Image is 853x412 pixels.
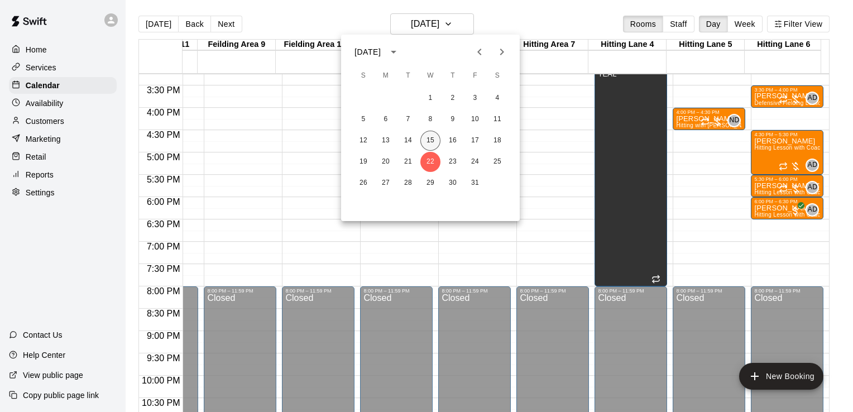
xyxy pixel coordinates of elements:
span: Sunday [353,65,373,87]
button: 2 [443,88,463,108]
span: Tuesday [398,65,418,87]
span: Saturday [487,65,507,87]
button: 12 [353,131,373,151]
button: 14 [398,131,418,151]
button: 9 [443,109,463,130]
button: 22 [420,152,440,172]
button: 11 [487,109,507,130]
button: 4 [487,88,507,108]
button: 19 [353,152,373,172]
button: Previous month [468,41,491,63]
button: 10 [465,109,485,130]
button: 24 [465,152,485,172]
span: Monday [376,65,396,87]
button: 1 [420,88,440,108]
button: 17 [465,131,485,151]
button: Next month [491,41,513,63]
div: [DATE] [354,46,381,58]
button: 28 [398,173,418,193]
button: 30 [443,173,463,193]
span: Wednesday [420,65,440,87]
button: 7 [398,109,418,130]
span: Friday [465,65,485,87]
button: 5 [353,109,373,130]
button: 15 [420,131,440,151]
button: 21 [398,152,418,172]
button: 8 [420,109,440,130]
button: 3 [465,88,485,108]
button: 29 [420,173,440,193]
button: 16 [443,131,463,151]
button: 26 [353,173,373,193]
button: 25 [487,152,507,172]
button: 23 [443,152,463,172]
button: 18 [487,131,507,151]
button: 27 [376,173,396,193]
button: 6 [376,109,396,130]
button: 13 [376,131,396,151]
button: 20 [376,152,396,172]
button: 31 [465,173,485,193]
span: Thursday [443,65,463,87]
button: calendar view is open, switch to year view [384,42,403,61]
